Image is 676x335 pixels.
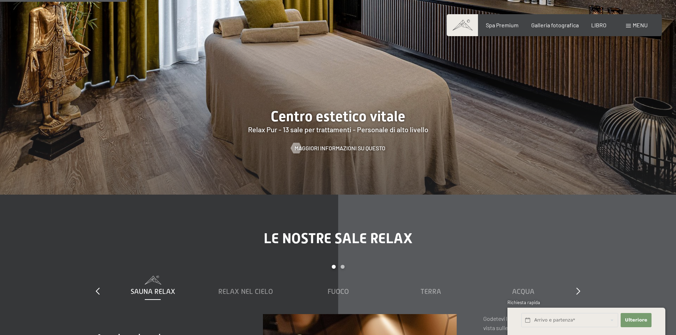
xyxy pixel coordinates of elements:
button: Ulteriore [621,313,651,328]
font: Ulteriore [625,317,647,323]
font: Richiesta rapida [507,300,540,305]
font: Le nostre sale relax [264,230,413,247]
font: Relax nel cielo [218,287,273,295]
font: Godetevi la pace e la tranquillità con vista sulle Alpi. [483,315,571,331]
font: Acqua [512,287,534,295]
a: LIBRO [591,22,606,28]
div: Paginazione carosello [106,265,570,276]
font: Maggiori informazioni su questo [295,145,385,151]
font: menu [633,22,648,28]
a: Spa Premium [486,22,518,28]
font: Sauna Relax [131,287,175,295]
div: Pagina Carosello 1 (Diapositiva corrente) [332,265,336,269]
a: Galleria fotografica [531,22,579,28]
div: Carosello Pagina 2 [341,265,345,269]
font: Fuoco [328,287,349,295]
a: Maggiori informazioni su questo [291,144,385,152]
font: Terra [421,287,441,295]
